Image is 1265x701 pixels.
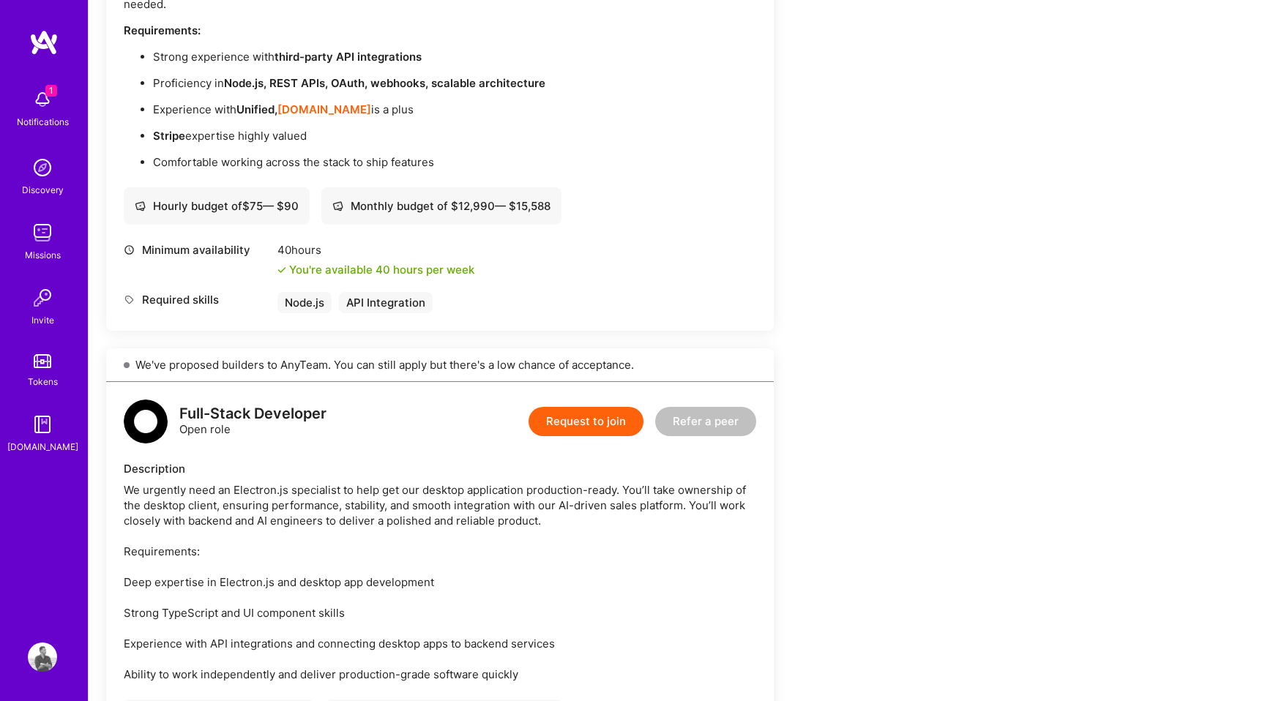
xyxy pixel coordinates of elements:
div: Monthly budget of $ 12,990 — $ 15,588 [332,198,551,214]
div: Missions [25,247,61,263]
a: [DOMAIN_NAME] [277,102,371,116]
div: [DOMAIN_NAME] [7,439,78,454]
strong: third-party API integrations [275,50,422,64]
img: logo [124,400,168,443]
img: teamwork [28,218,57,247]
div: Invite [31,312,54,328]
div: Discovery [22,182,64,198]
img: bell [28,85,57,114]
div: Open role [179,406,326,437]
div: API Integration [339,292,433,313]
span: 1 [45,85,57,97]
p: Comfortable working across the stack to ship features [153,154,756,170]
strong: Node.js, REST APIs, OAuth, webhooks, scalable architecture [224,76,545,90]
strong: Unified, [236,102,277,116]
button: Request to join [529,407,643,436]
div: Required skills [124,292,270,307]
div: Full-Stack Developer [179,406,326,421]
a: User Avatar [24,642,61,672]
div: You're available 40 hours per week [277,262,474,277]
img: tokens [34,354,51,368]
div: Tokens [28,374,58,389]
p: Proficiency in [153,75,756,91]
div: Node.js [277,292,332,313]
div: 40 hours [277,242,474,258]
img: logo [29,29,59,56]
img: discovery [28,153,57,182]
i: icon Cash [332,200,343,211]
i: icon Clock [124,244,135,255]
div: Notifications [17,114,69,130]
i: icon Tag [124,294,135,305]
i: icon Check [277,266,286,274]
p: Strong experience with [153,49,756,64]
p: expertise highly valued [153,128,756,143]
div: Description [124,461,756,476]
i: icon Cash [135,200,146,211]
div: Hourly budget of $ 75 — $ 90 [135,198,299,214]
div: We've proposed builders to AnyTeam. You can still apply but there's a low chance of acceptance. [106,348,774,382]
strong: Requirements: [124,23,201,37]
div: We urgently need an Electron.js specialist to help get our desktop application production-ready. ... [124,482,756,682]
img: Invite [28,283,57,312]
img: guide book [28,410,57,439]
button: Refer a peer [655,407,756,436]
div: Minimum availability [124,242,270,258]
strong: Stripe [153,129,185,143]
img: User Avatar [28,642,57,672]
p: Experience with is a plus [153,102,756,117]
